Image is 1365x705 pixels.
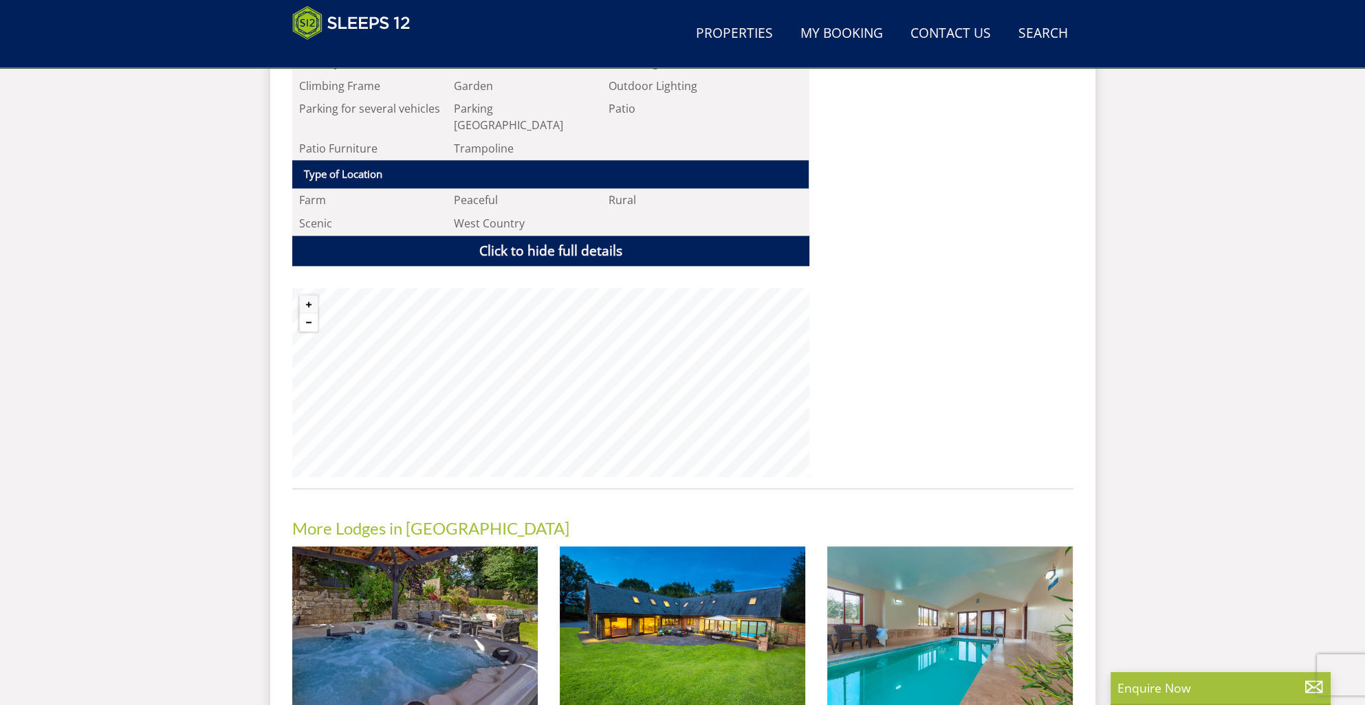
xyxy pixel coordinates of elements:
a: Search [1013,19,1073,49]
li: Rural [602,188,757,212]
li: Farm [293,188,448,212]
th: Type of Location [292,160,809,189]
a: More Lodges in [GEOGRAPHIC_DATA] [292,518,569,538]
img: Sleeps 12 [292,5,411,40]
li: Parking for several vehicles [293,98,448,137]
button: Zoom out [300,313,318,331]
li: West Country [448,212,602,235]
img: An image of 'Lively Lodge', Somerset [292,546,538,705]
li: Parking [GEOGRAPHIC_DATA] [448,98,602,137]
li: Outdoor Lighting [602,74,757,98]
a: Click to hide full details [292,236,809,267]
canvas: Map [292,288,809,477]
a: Contact Us [905,19,996,49]
img: An image of 'Flossy Brook', Somerset [560,546,805,705]
button: Zoom in [300,295,318,313]
li: Scenic [293,212,448,235]
li: Patio Furniture [293,137,448,160]
li: Trampoline [448,137,602,160]
li: Climbing Frame [293,74,448,98]
img: An image of 'Thorncombe', Somerset [827,546,1073,705]
li: Patio [602,98,757,137]
p: Enquire Now [1117,679,1324,697]
iframe: Customer reviews powered by Trustpilot [285,48,430,60]
a: My Booking [795,19,888,49]
a: Properties [690,19,778,49]
li: Garden [448,74,602,98]
li: Peaceful [448,188,602,212]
